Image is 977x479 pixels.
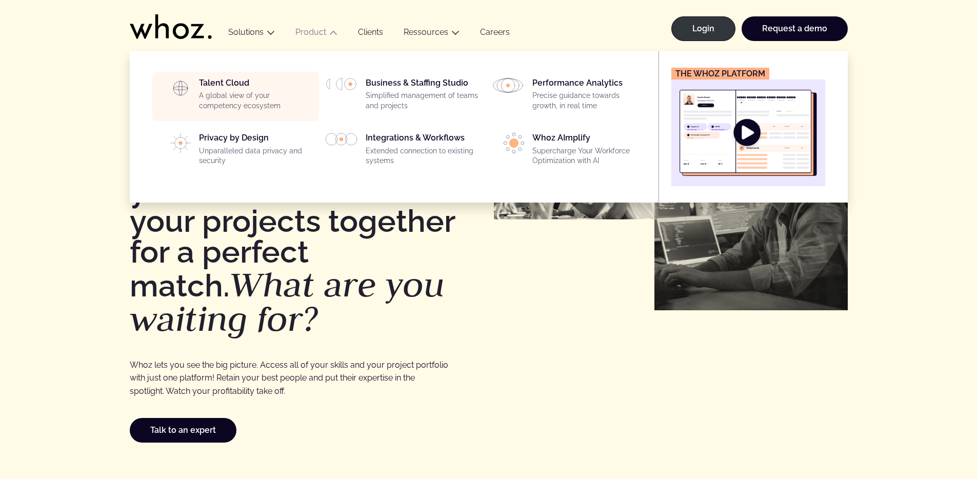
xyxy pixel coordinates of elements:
[130,144,484,336] h1: Finally, a way to bring your consultants and your projects together for a perfect match.
[325,78,480,115] a: Business & Staffing StudioSimplified management of teams and projects
[199,78,313,115] div: Talent Cloud
[492,78,646,115] a: Performance AnalyticsPrecise guidance towards growth, in real time
[199,146,313,166] p: Unparalleled data privacy and security
[366,146,480,166] p: Extended connection to existing systems
[170,78,191,98] img: HP_PICTO_CARTOGRAPHIE-1.svg
[218,27,285,41] button: Solutions
[295,27,326,37] a: Product
[366,78,480,115] div: Business & Staffing Studio
[366,91,480,111] p: Simplified management of teams and projects
[671,16,735,41] a: Login
[393,27,470,41] button: Ressources
[742,16,848,41] a: Request a demo
[492,133,646,170] a: Whoz AImplifySupercharge Your Workforce Optimization with AI
[504,133,524,153] img: PICTO_ECLAIRER-1-e1756198033837.png
[158,133,313,170] a: Privacy by DesignUnparalleled data privacy and security
[532,78,646,115] div: Performance Analytics
[325,133,357,146] img: PICTO_INTEGRATION.svg
[404,27,448,37] a: Ressources
[199,133,313,170] div: Privacy by Design
[130,358,448,397] p: Whoz lets you see the big picture. Access all of your skills and your project portfolio with just...
[470,27,520,41] a: Careers
[325,78,357,90] img: HP_PICTO_GESTION-PORTEFEUILLE-PROJETS.svg
[671,68,825,186] a: The Whoz platform
[199,91,313,111] p: A global view of your competency ecosystem
[158,78,313,115] a: Talent CloudA global view of your competency ecosystem
[671,68,769,79] figcaption: The Whoz platform
[285,27,348,41] button: Product
[366,133,480,170] div: Integrations & Workflows
[170,133,190,153] img: PICTO_CONFIANCE_NUMERIQUE.svg
[130,262,445,342] em: What are you waiting for?
[494,112,654,219] img: ESN
[532,133,646,170] div: Whoz AImplify
[325,133,480,170] a: Integrations & WorkflowsExtended connection to existing systems
[909,411,963,465] iframe: Chatbot
[492,78,524,93] img: HP_PICTO_ANALYSE_DE_PERFORMANCES.svg
[348,27,393,41] a: Clients
[130,418,236,443] a: Talk to an expert
[532,146,646,166] p: Supercharge Your Workforce Optimization with AI
[532,91,646,111] p: Precise guidance towards growth, in real time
